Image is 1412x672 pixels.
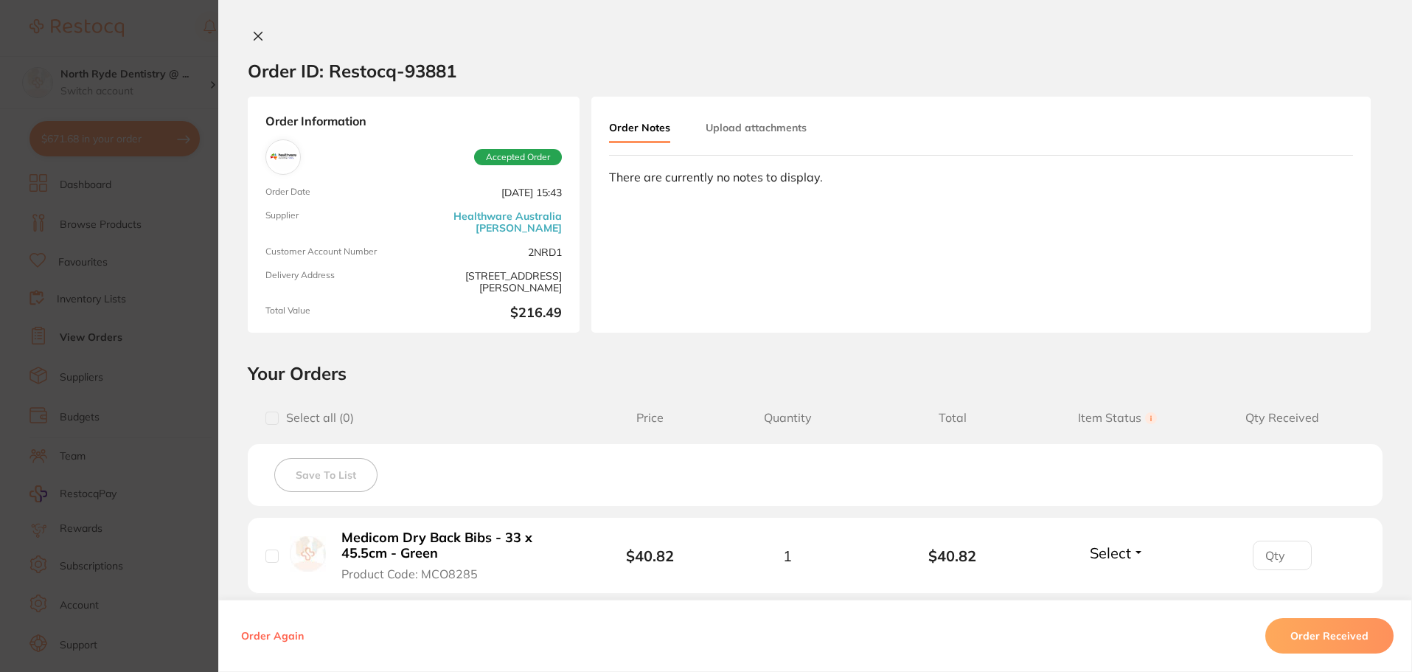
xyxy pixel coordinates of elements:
[420,210,562,234] a: Healthware Australia [PERSON_NAME]
[265,210,408,234] span: Supplier
[265,246,408,258] span: Customer Account Number
[265,114,562,128] strong: Order Information
[248,60,456,82] h2: Order ID: Restocq- 93881
[265,305,408,321] span: Total Value
[420,270,562,294] span: [STREET_ADDRESS][PERSON_NAME]
[474,149,562,165] span: Accepted Order
[274,458,378,492] button: Save To List
[870,411,1035,425] span: Total
[1085,544,1149,562] button: Select
[279,411,354,425] span: Select all ( 0 )
[783,547,792,564] span: 1
[626,547,674,565] b: $40.82
[1090,544,1131,562] span: Select
[1035,411,1200,425] span: Item Status
[420,246,562,258] span: 2NRD1
[290,536,326,572] img: Medicom Dry Back Bibs - 33 x 45.5cm - Green
[269,143,297,171] img: Healthware Australia Ridley
[420,305,562,321] b: $216.49
[870,547,1035,564] b: $40.82
[706,114,807,141] button: Upload attachments
[265,187,408,198] span: Order Date
[609,114,670,143] button: Order Notes
[705,411,870,425] span: Quantity
[1200,411,1365,425] span: Qty Received
[341,567,478,581] span: Product Code: MCO8285
[237,629,308,642] button: Order Again
[341,530,569,561] b: Medicom Dry Back Bibs - 33 x 45.5cm - Green
[420,187,562,198] span: [DATE] 15:43
[1253,541,1312,570] input: Qty
[337,530,574,581] button: Medicom Dry Back Bibs - 33 x 45.5cm - Green Product Code: MCO8285
[595,411,705,425] span: Price
[248,362,1383,384] h2: Your Orders
[265,270,408,294] span: Delivery Address
[1265,618,1394,654] button: Order Received
[609,170,1353,184] div: There are currently no notes to display.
